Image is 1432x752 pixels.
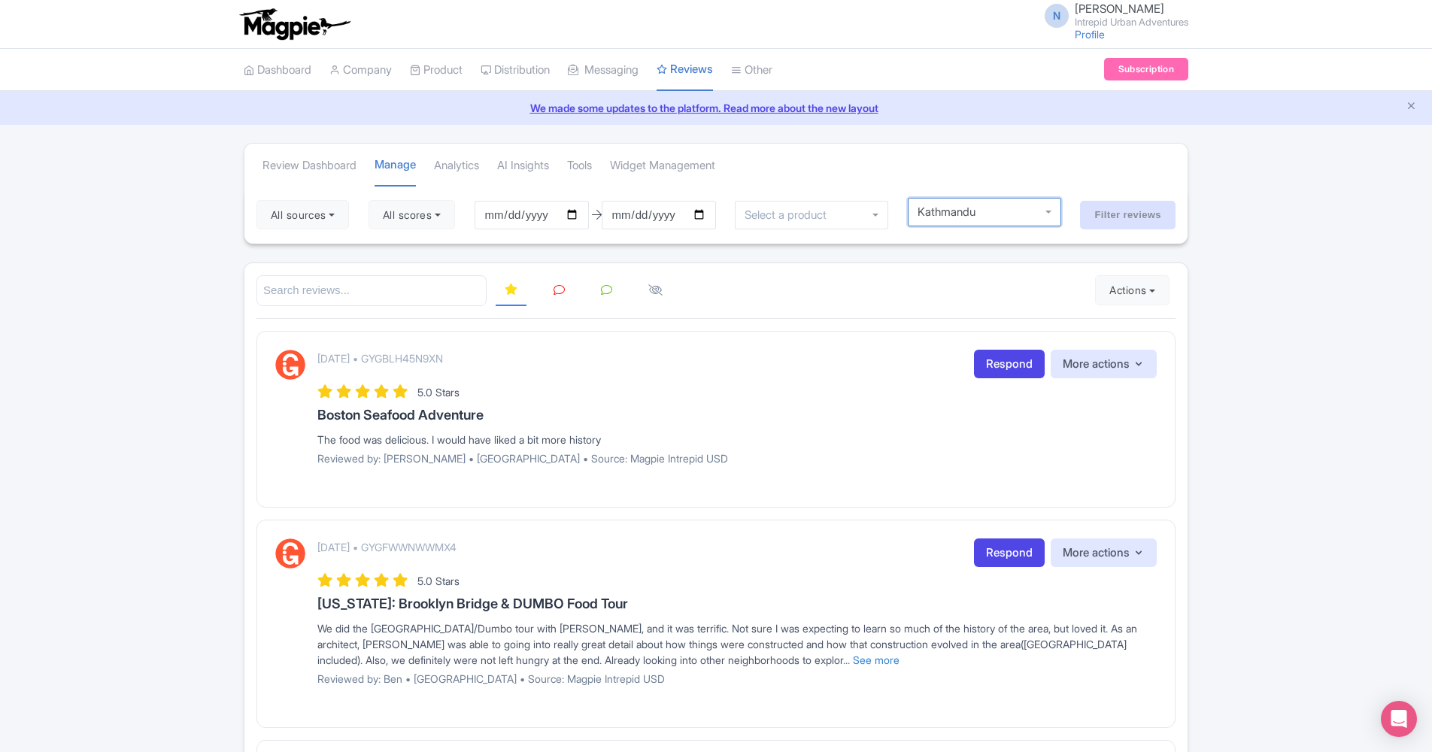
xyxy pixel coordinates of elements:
[1075,17,1188,27] small: Intrepid Urban Adventures
[244,50,311,91] a: Dashboard
[1045,4,1069,28] span: N
[918,205,984,219] input: Select a collection
[417,386,460,399] span: 5.0 Stars
[610,145,715,186] a: Widget Management
[317,539,457,555] p: [DATE] • GYGFWWNWWMX4
[410,50,463,91] a: Product
[275,350,305,380] img: GetYourGuide Logo
[568,50,639,91] a: Messaging
[317,408,1157,423] h3: Boston Seafood Adventure
[256,275,487,306] input: Search reviews...
[329,50,392,91] a: Company
[1075,2,1164,16] span: [PERSON_NAME]
[262,145,356,186] a: Review Dashboard
[317,620,1157,668] div: We did the [GEOGRAPHIC_DATA]/Dumbo tour with [PERSON_NAME], and it was terrific. Not sure I was e...
[417,575,460,587] span: 5.0 Stars
[375,144,416,187] a: Manage
[657,49,713,92] a: Reviews
[9,100,1423,116] a: We made some updates to the platform. Read more about the new layout
[1051,538,1157,568] button: More actions
[481,50,550,91] a: Distribution
[974,538,1045,568] a: Respond
[369,200,455,230] button: All scores
[1036,3,1188,27] a: N [PERSON_NAME] Intrepid Urban Adventures
[1080,201,1176,229] input: Filter reviews
[317,350,443,366] p: [DATE] • GYGBLH45N9XN
[236,8,353,41] img: logo-ab69f6fb50320c5b225c76a69d11143b.png
[497,145,549,186] a: AI Insights
[1381,701,1417,737] div: Open Intercom Messenger
[731,50,772,91] a: Other
[317,671,1157,687] p: Reviewed by: Ben • [GEOGRAPHIC_DATA] • Source: Magpie Intrepid USD
[843,653,900,666] a: ... See more
[567,145,592,186] a: Tools
[974,350,1045,379] a: Respond
[1075,28,1105,41] a: Profile
[745,208,835,222] input: Select a product
[1104,58,1188,80] a: Subscription
[1406,99,1417,116] button: Close announcement
[1051,350,1157,379] button: More actions
[256,200,349,230] button: All sources
[1095,275,1170,305] button: Actions
[434,145,479,186] a: Analytics
[317,432,1157,447] div: The food was delicious. I would have liked a bit more history
[317,450,1157,466] p: Reviewed by: [PERSON_NAME] • [GEOGRAPHIC_DATA] • Source: Magpie Intrepid USD
[317,596,1157,611] h3: [US_STATE]: Brooklyn Bridge & DUMBO Food Tour
[275,538,305,569] img: GetYourGuide Logo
